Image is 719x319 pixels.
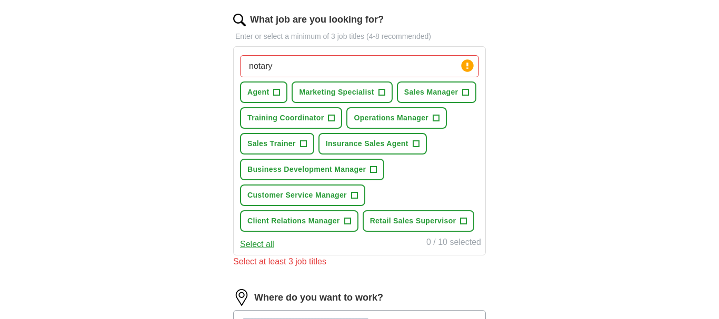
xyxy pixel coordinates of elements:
div: 0 / 10 selected [426,236,481,251]
img: location.png [233,290,250,306]
button: Customer Service Manager [240,185,365,207]
span: Sales Manager [404,87,458,98]
button: Business Development Manager [240,159,384,181]
button: Sales Manager [397,82,477,104]
span: Operations Manager [354,113,428,124]
button: Operations Manager [346,108,447,129]
img: search.png [233,14,246,27]
button: Insurance Sales Agent [318,133,427,155]
label: What job are you looking for? [250,13,384,27]
span: Agent [247,87,269,98]
span: Marketing Specialist [299,87,374,98]
span: Training Coordinator [247,113,324,124]
button: Training Coordinator [240,108,342,129]
span: Customer Service Manager [247,190,347,201]
button: Sales Trainer [240,133,314,155]
input: Type a job title and press enter [240,56,479,78]
button: Retail Sales Supervisor [363,211,475,232]
span: Business Development Manager [247,164,366,176]
button: Select all [240,239,274,251]
span: Insurance Sales Agent [326,139,408,150]
span: Client Relations Manager [247,216,340,227]
div: Select at least 3 job titles [233,256,486,269]
button: Agent [240,82,287,104]
label: Where do you want to work? [254,291,383,305]
p: Enter or select a minimum of 3 job titles (4-8 recommended) [233,32,486,43]
button: Client Relations Manager [240,211,358,232]
span: Retail Sales Supervisor [370,216,456,227]
button: Marketing Specialist [292,82,392,104]
span: Sales Trainer [247,139,296,150]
